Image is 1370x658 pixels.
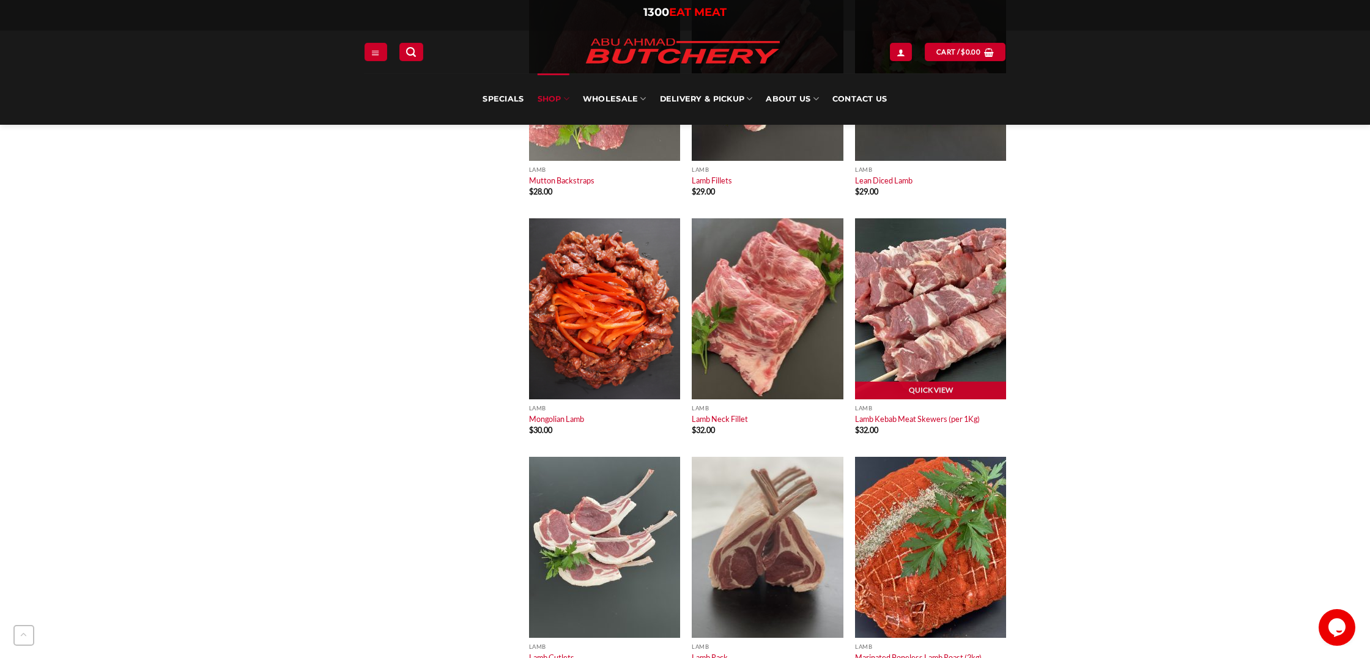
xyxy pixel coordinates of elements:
p: Lamb [855,405,1006,412]
img: Lamb Rack [692,457,843,638]
a: Delivery & Pickup [660,73,753,125]
span: $ [855,187,859,196]
p: Lamb [855,643,1006,650]
bdi: 29.00 [855,187,878,196]
a: Lean Diced Lamb [855,176,913,185]
iframe: chat widget [1319,609,1358,646]
a: Lamb Kebab Meat Skewers (per 1Kg) [855,414,980,424]
a: About Us [766,73,818,125]
bdi: 29.00 [692,187,715,196]
p: Lamb [855,166,1006,173]
span: $ [529,425,533,435]
span: EAT MEAT [669,6,727,19]
span: $ [529,187,533,196]
p: Lamb [529,643,680,650]
span: Cart / [936,46,980,57]
p: Lamb [529,166,680,173]
a: Search [399,43,423,61]
a: Menu [365,43,387,61]
bdi: 0.00 [961,48,980,56]
span: $ [692,187,696,196]
a: Mutton Backstraps [529,176,594,185]
span: $ [855,425,859,435]
img: Lamb Cutlets [529,457,680,638]
p: Lamb [692,643,843,650]
a: Wholesale [583,73,646,125]
span: 1300 [643,6,669,19]
span: $ [692,425,696,435]
bdi: 28.00 [529,187,552,196]
p: Lamb [529,405,680,412]
a: Login [890,43,912,61]
img: Abu Ahmad Butchery [576,31,790,73]
a: View cart [925,43,1005,61]
img: Lamb-Kebab-Meat-Skewers (per 1Kg) [855,218,1006,399]
p: Lamb [692,166,843,173]
bdi: 32.00 [692,425,715,435]
a: Contact Us [832,73,887,125]
a: Quick View [855,382,1006,400]
a: SHOP [538,73,569,125]
a: Specials [483,73,524,125]
a: Lamb Fillets [692,176,732,185]
a: Lamb Neck Fillet [692,414,748,424]
bdi: 30.00 [529,425,552,435]
button: Go to top [13,625,34,646]
a: Mongolian Lamb [529,414,584,424]
p: Lamb [692,405,843,412]
a: 1300EAT MEAT [643,6,727,19]
span: $ [961,46,965,57]
img: Lamb Neck Fillet [692,218,843,399]
img: Marinated-Boneless-Lamb-Roast [855,457,1006,638]
bdi: 32.00 [855,425,878,435]
img: Mongolian Lamb [529,218,680,399]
